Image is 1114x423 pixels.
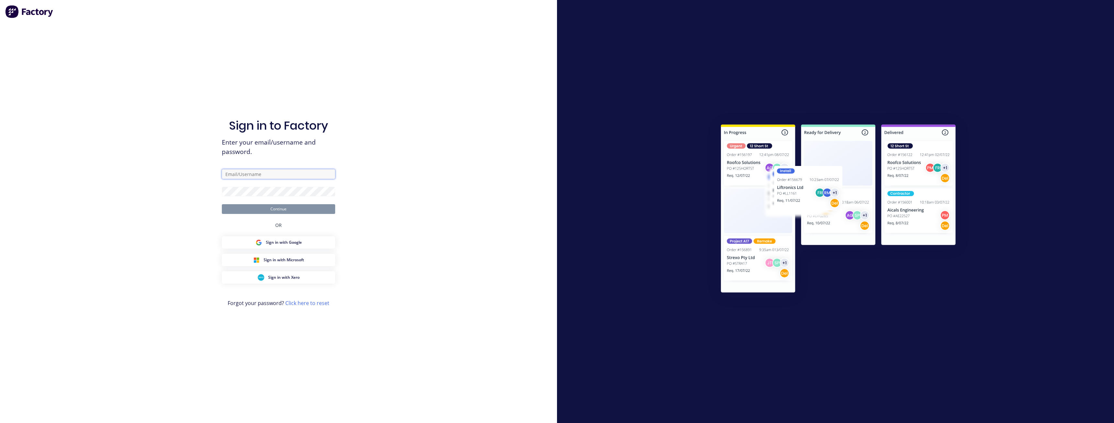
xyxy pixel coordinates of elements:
img: Sign in [707,112,970,308]
span: Enter your email/username and password. [222,138,335,157]
img: Factory [5,5,54,18]
h1: Sign in to Factory [229,119,328,133]
button: Continue [222,204,335,214]
input: Email/Username [222,169,335,179]
img: Xero Sign in [258,274,264,281]
span: Sign in with Google [266,240,302,245]
div: OR [275,214,282,236]
span: Sign in with Xero [268,275,300,280]
img: Google Sign in [256,239,262,246]
span: Sign in with Microsoft [264,257,304,263]
button: Xero Sign inSign in with Xero [222,271,335,284]
button: Google Sign inSign in with Google [222,236,335,249]
img: Microsoft Sign in [253,257,260,263]
a: Click here to reset [285,300,329,307]
span: Forgot your password? [228,299,329,307]
button: Microsoft Sign inSign in with Microsoft [222,254,335,266]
